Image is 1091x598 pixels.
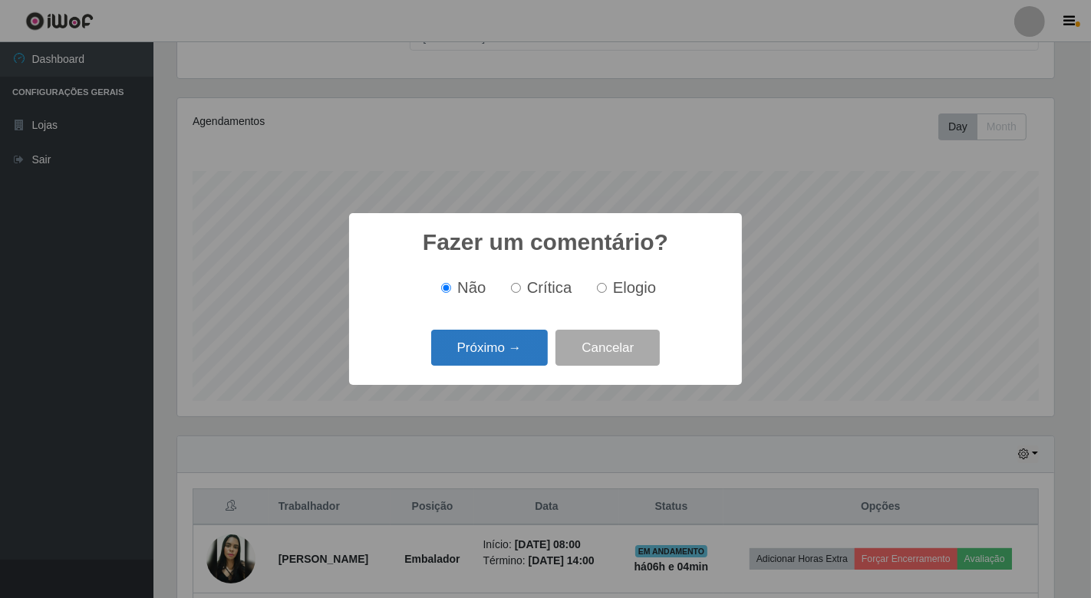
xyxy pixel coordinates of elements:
span: Crítica [527,279,572,296]
input: Não [441,283,451,293]
button: Próximo → [431,330,548,366]
span: Não [457,279,486,296]
input: Crítica [511,283,521,293]
button: Cancelar [555,330,660,366]
span: Elogio [613,279,656,296]
h2: Fazer um comentário? [423,228,668,256]
input: Elogio [597,283,607,293]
